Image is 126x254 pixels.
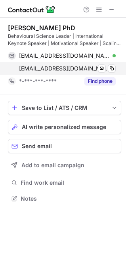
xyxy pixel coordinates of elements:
span: AI write personalized message [22,124,106,130]
button: AI write personalized message [8,120,121,134]
span: [EMAIL_ADDRESS][DOMAIN_NAME] [19,65,110,72]
span: Find work email [21,179,118,186]
div: Behavioural Science Leader | International Keynote Speaker | Motivational Speaker | Scaling Engag... [8,33,121,47]
span: [EMAIL_ADDRESS][DOMAIN_NAME] [19,52,110,59]
button: Send email [8,139,121,153]
div: [PERSON_NAME] PhD [8,24,75,32]
button: Find work email [8,177,121,188]
button: save-profile-one-click [8,101,121,115]
span: Notes [21,195,118,202]
button: Reveal Button [84,77,116,85]
div: Save to List / ATS / CRM [22,105,107,111]
span: Add to email campaign [21,162,84,168]
span: Send email [22,143,52,149]
button: Notes [8,193,121,204]
button: Add to email campaign [8,158,121,172]
img: ContactOut v5.3.10 [8,5,55,14]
